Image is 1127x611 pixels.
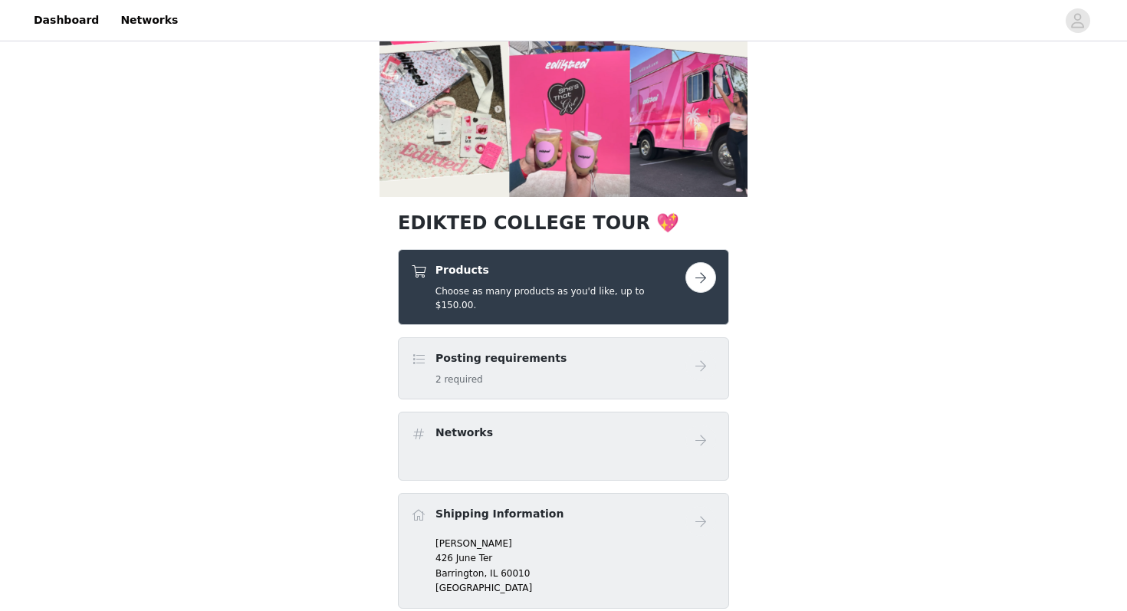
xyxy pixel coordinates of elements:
[435,581,716,595] p: [GEOGRAPHIC_DATA]
[435,262,685,278] h4: Products
[501,568,530,579] span: 60010
[25,3,108,38] a: Dashboard
[398,249,729,325] div: Products
[435,350,567,366] h4: Posting requirements
[1070,8,1085,33] div: avatar
[398,337,729,399] div: Posting requirements
[435,551,716,565] p: 426 June Ter
[398,412,729,481] div: Networks
[111,3,187,38] a: Networks
[490,568,498,579] span: IL
[398,493,729,609] div: Shipping Information
[435,537,716,550] p: [PERSON_NAME]
[435,506,563,522] h4: Shipping Information
[435,425,493,441] h4: Networks
[398,209,729,237] h1: EDIKTED COLLEGE TOUR 💖
[435,568,487,579] span: Barrington,
[435,284,685,312] h5: Choose as many products as you'd like, up to $150.00.
[435,373,567,386] h5: 2 required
